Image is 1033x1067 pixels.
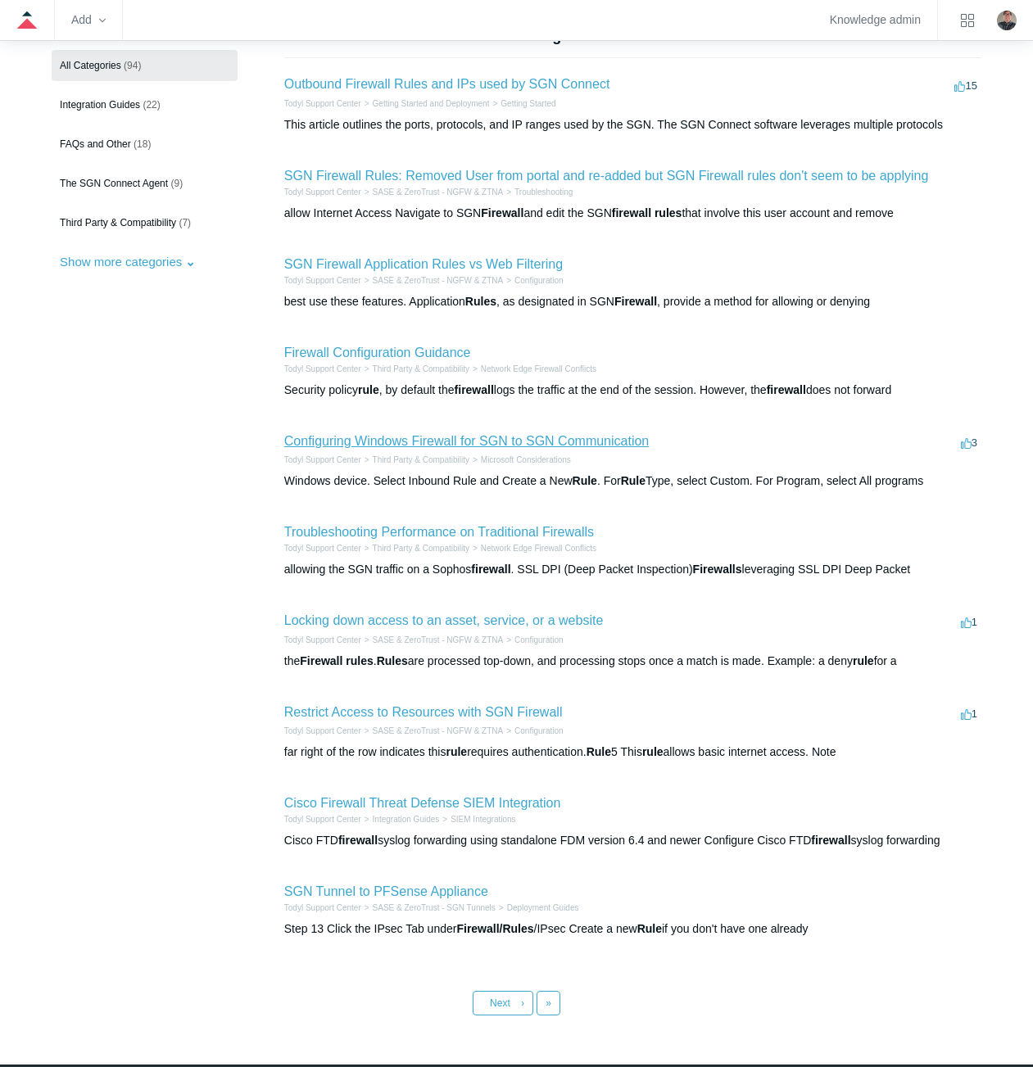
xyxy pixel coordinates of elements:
[284,544,361,553] a: Todyl Support Center
[284,257,563,271] a: SGN Firewall Application Rules vs Web Filtering
[60,138,131,150] span: FAQs and Other
[503,186,573,198] li: Troubleshooting
[373,726,504,735] a: SASE & ZeroTrust - NGFW & ZTNA
[961,616,977,628] span: 1
[546,997,551,1009] span: »
[284,382,981,399] div: Security policy , by default the logs the traffic at the end of the session. However, the does no...
[361,97,490,110] li: Getting Started and Deployment
[284,97,361,110] li: Todyl Support Center
[300,654,373,667] em: Firewall rules
[481,206,523,219] em: Firewall
[373,99,490,108] a: Getting Started and Deployment
[284,725,361,737] li: Todyl Support Center
[573,474,597,487] em: Rule
[637,922,662,935] em: Rule
[284,634,361,646] li: Todyl Support Center
[439,813,515,825] li: SIEM Integrations
[471,563,510,576] em: firewall
[469,454,571,466] li: Microsoft Considerations
[361,186,504,198] li: SASE & ZeroTrust - NGFW & ZTNA
[503,274,563,287] li: Configuration
[642,745,664,758] em: rule
[614,295,657,308] em: Firewall
[997,11,1017,30] zd-hc-trigger: Click your profile icon to open the profile menu
[284,903,361,912] a: Todyl Support Center
[60,217,176,228] span: Third Party & Compatibility
[373,455,469,464] a: Third Party & Compatibility
[124,60,141,71] span: (94)
[954,79,976,92] span: 15
[490,997,510,1009] span: Next
[284,705,563,719] a: Restrict Access to Resources with SGN Firewall
[587,745,611,758] em: Rule
[361,274,504,287] li: SASE & ZeroTrust - NGFW & ZTNA
[373,903,496,912] a: SASE & ZeroTrust - SGN Tunnels
[456,922,533,935] em: Firewall/Rules
[489,97,555,110] li: Getting Started
[997,11,1017,30] img: user avatar
[373,364,469,373] a: Third Party & Compatibility
[284,454,361,466] li: Todyl Support Center
[503,725,563,737] li: Configuration
[284,542,361,554] li: Todyl Support Center
[284,884,488,898] a: SGN Tunnel to PFSense Appliance
[284,364,361,373] a: Todyl Support Center
[612,206,682,219] em: firewall rules
[361,454,469,466] li: Third Party & Compatibility
[60,99,140,111] span: Integration Guides
[373,188,504,197] a: SASE & ZeroTrust - NGFW & ZTNA
[465,295,496,308] em: Rules
[284,455,361,464] a: Todyl Support Center
[284,293,981,310] div: best use these features. Application , as designated in SGN , provide a method for allowing or de...
[514,635,563,644] a: Configuration
[52,129,238,160] a: FAQs and Other (18)
[71,16,106,25] zd-hc-trigger: Add
[52,50,238,81] a: All Categories (94)
[284,920,981,938] div: Step 13 Click the IPsec Tab under /IPsec Create a new if you don't have one already
[481,544,596,553] a: Network Edge Firewall Conflicts
[284,169,929,183] a: SGN Firewall Rules: Removed User from portal and re-added but SGN Firewall rules don't seem to be...
[284,434,649,448] a: Configuring Windows Firewall for SGN to SGN Communication
[446,745,467,758] em: rule
[134,138,151,150] span: (18)
[60,178,168,189] span: The SGN Connect Agent
[496,902,579,914] li: Deployment Guides
[507,903,579,912] a: Deployment Guides
[284,525,594,539] a: Troubleshooting Performance on Traditional Firewalls
[811,834,850,847] em: firewall
[143,99,160,111] span: (22)
[284,815,361,824] a: Todyl Support Center
[284,99,361,108] a: Todyl Support Center
[358,383,379,396] em: rule
[284,813,361,825] li: Todyl Support Center
[284,726,361,735] a: Todyl Support Center
[473,991,533,1015] a: Next
[179,217,191,228] span: (7)
[373,635,504,644] a: SASE & ZeroTrust - NGFW & ZTNA
[361,725,504,737] li: SASE & ZeroTrust - NGFW & ZTNA
[284,635,361,644] a: Todyl Support Center
[338,834,378,847] em: firewall
[514,726,563,735] a: Configuration
[52,207,238,238] a: Third Party & Compatibility (7)
[361,363,469,375] li: Third Party & Compatibility
[361,634,504,646] li: SASE & ZeroTrust - NGFW & ZTNA
[60,60,121,71] span: All Categories
[284,77,610,91] a: Outbound Firewall Rules and IPs used by SGN Connect
[284,744,981,761] div: far right of the row indicates this requires authentication. 5 This allows basic internet access....
[284,653,981,670] div: the . are processed top-down, and processing stops once a match is made. Example: a deny for a
[514,276,563,285] a: Configuration
[284,832,981,849] div: Cisco FTD syslog forwarding using standalone FDM version 6.4 and newer Configure Cisco FTD syslog...
[284,346,471,359] a: Firewall Configuration Guidance
[455,383,494,396] em: firewall
[284,116,981,133] div: This article outlines the ports, protocols, and IP ranges used by the SGN. The SGN Connect softwa...
[361,813,440,825] li: Integration Guides
[693,563,742,576] em: Firewalls
[961,708,977,720] span: 1
[830,16,921,25] a: Knowledge admin
[361,902,496,914] li: SASE & ZeroTrust - SGN Tunnels
[503,634,563,646] li: Configuration
[469,363,596,375] li: Network Edge Firewall Conflicts
[284,205,981,222] div: allow Internet Access Navigate to SGN and edit the SGN that involve this user account and remove
[52,89,238,120] a: Integration Guides (22)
